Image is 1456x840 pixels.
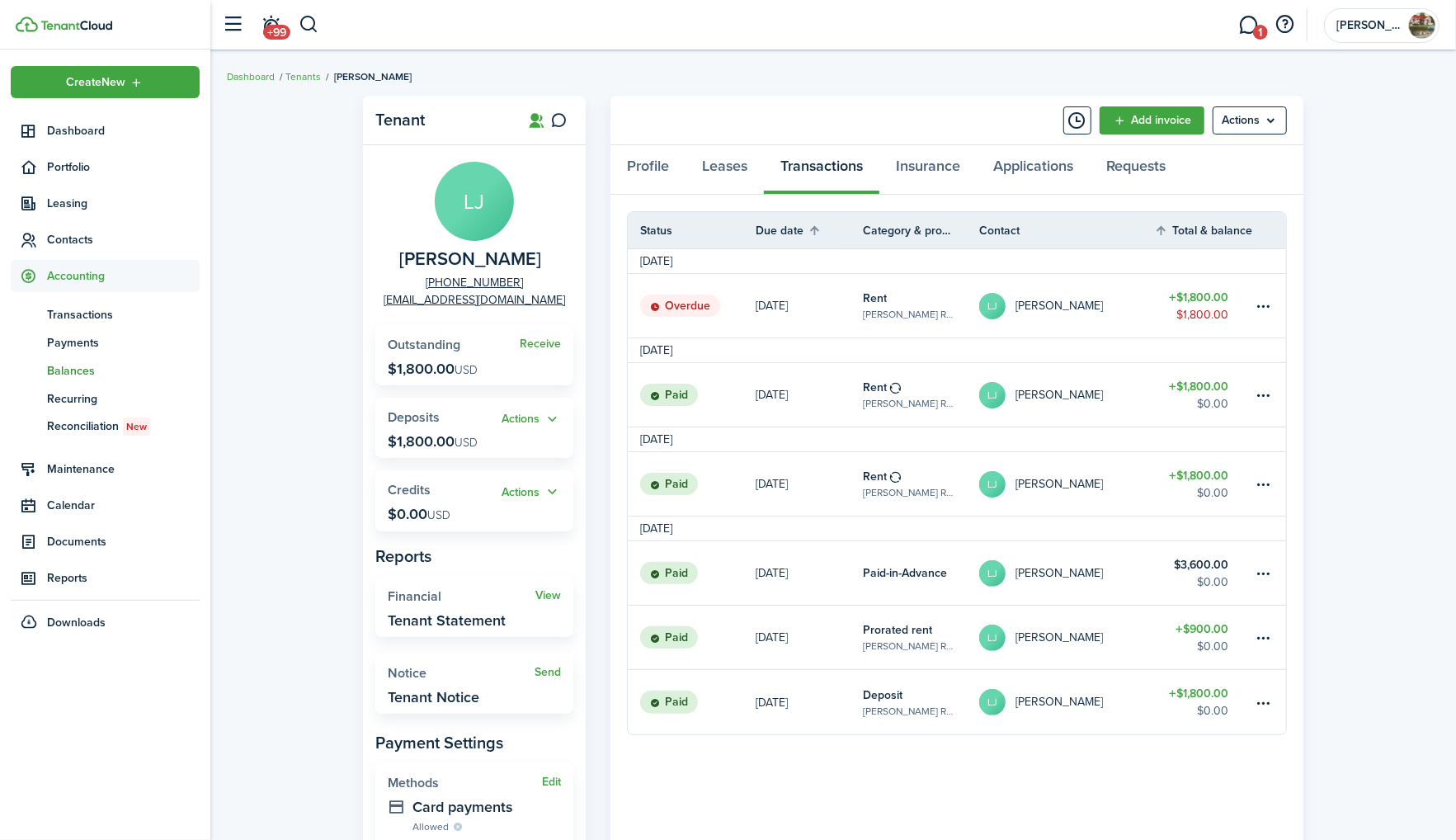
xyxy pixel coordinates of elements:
a: [DATE] [756,606,863,669]
a: $1,800.00$0.00 [1154,452,1253,516]
a: Balances [11,356,200,385]
span: Leasing [47,195,200,212]
status: Paid [640,562,698,585]
a: Add invoice [1100,106,1204,134]
avatar-text: LJ [979,689,1006,715]
span: Reconciliation [47,418,200,436]
span: 1 [1253,25,1268,40]
widget-stats-action: Actions [502,410,561,429]
a: Rent[PERSON_NAME] Rentals, Unit 17 [863,452,979,516]
a: Send [535,666,561,679]
a: [DATE] [756,541,863,605]
table-amount-title: $900.00 [1176,621,1228,638]
span: USD [427,507,450,524]
a: $1,800.00$0.00 [1154,363,1253,427]
span: Portfolio [47,158,200,176]
a: Paid [628,452,756,516]
a: $1,800.00$0.00 [1154,670,1253,734]
img: Steele's [1409,12,1435,39]
a: Notifications [256,4,287,46]
menu-btn: Actions [1213,106,1287,134]
span: Balances [47,362,200,380]
widget-stats-description: Card payments [412,799,561,815]
table-info-title: Rent [863,468,887,485]
widget-stats-action: Actions [502,483,561,502]
span: Steele's [1336,20,1402,31]
a: Paid [628,541,756,605]
span: Transactions [47,306,200,323]
a: Rent[PERSON_NAME] Rentals, Unit 17 [863,274,979,337]
span: Dashboard [47,122,200,139]
table-amount-title: $1,800.00 [1169,685,1228,702]
a: LJ[PERSON_NAME] [979,274,1154,337]
span: Credits [388,480,431,499]
span: Payments [47,334,200,352]
a: Dashboard [11,115,200,147]
p: [DATE] [756,475,788,493]
button: Open menu [502,483,561,502]
a: [DATE] [756,452,863,516]
span: Calendar [47,497,200,514]
table-info-title: Rent [863,290,887,307]
a: Deposit[PERSON_NAME] Rentals, Unit 17 [863,670,979,734]
th: Contact [979,222,1154,239]
a: Payments [11,328,200,356]
widget-stats-description: Tenant Statement [388,612,506,629]
table-profile-info-text: [PERSON_NAME] [1015,478,1103,491]
p: [DATE] [756,297,788,314]
span: Documents [47,533,200,550]
panel-main-subtitle: Reports [375,544,573,569]
a: [PHONE_NUMBER] [426,274,523,291]
span: Downloads [47,614,106,631]
table-subtitle: [PERSON_NAME] Rentals, Unit 17 [863,307,954,322]
status: Paid [640,691,698,714]
table-amount-title: $3,600.00 [1174,556,1228,573]
span: Allowed [412,819,449,834]
a: View [535,589,561,602]
button: Open sidebar [218,9,249,40]
p: $0.00 [388,506,450,522]
span: Reports [47,569,200,587]
widget-stats-action: Receive [520,337,561,351]
a: LJ[PERSON_NAME] [979,541,1154,605]
a: LJ[PERSON_NAME] [979,606,1154,669]
a: Paid [628,606,756,669]
table-profile-info-text: [PERSON_NAME] [1015,696,1103,709]
button: Search [299,11,319,39]
th: Sort [1154,220,1253,240]
table-info-title: Paid-in-Advance [863,564,947,582]
a: Leases [686,145,764,195]
a: Dashboard [227,69,275,84]
table-amount-description: $0.00 [1197,702,1228,720]
span: Accounting [47,267,200,285]
a: Prorated rent[PERSON_NAME] Rentals, Unit 17 [863,606,979,669]
th: Sort [756,220,863,240]
table-info-title: Rent [863,379,887,396]
a: Recurring [11,385,200,413]
span: Create New [67,77,126,88]
span: USD [455,434,478,451]
a: Paid [628,363,756,427]
table-profile-info-text: [PERSON_NAME] [1015,300,1103,313]
widget-stats-title: Methods [388,776,542,790]
table-amount-description: $0.00 [1197,638,1228,655]
avatar-text: LJ [979,471,1006,498]
span: USD [455,361,478,379]
a: Requests [1090,145,1182,195]
span: Outstanding [388,335,460,354]
table-profile-info-text: [PERSON_NAME] [1015,631,1103,644]
table-amount-title: $1,800.00 [1169,378,1228,395]
button: Open resource center [1271,11,1299,39]
a: $3,600.00$0.00 [1154,541,1253,605]
status: Overdue [640,295,720,318]
status: Paid [640,384,698,407]
a: Paid-in-Advance [863,541,979,605]
span: Linda Jacob [399,249,541,270]
widget-stats-description: Tenant Notice [388,689,479,706]
button: Open menu [1213,106,1287,134]
a: [DATE] [756,274,863,337]
table-amount-title: $1,800.00 [1169,289,1228,306]
a: $1,800.00$1,800.00 [1154,274,1253,337]
button: Open menu [11,66,200,98]
span: Deposits [388,408,440,427]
